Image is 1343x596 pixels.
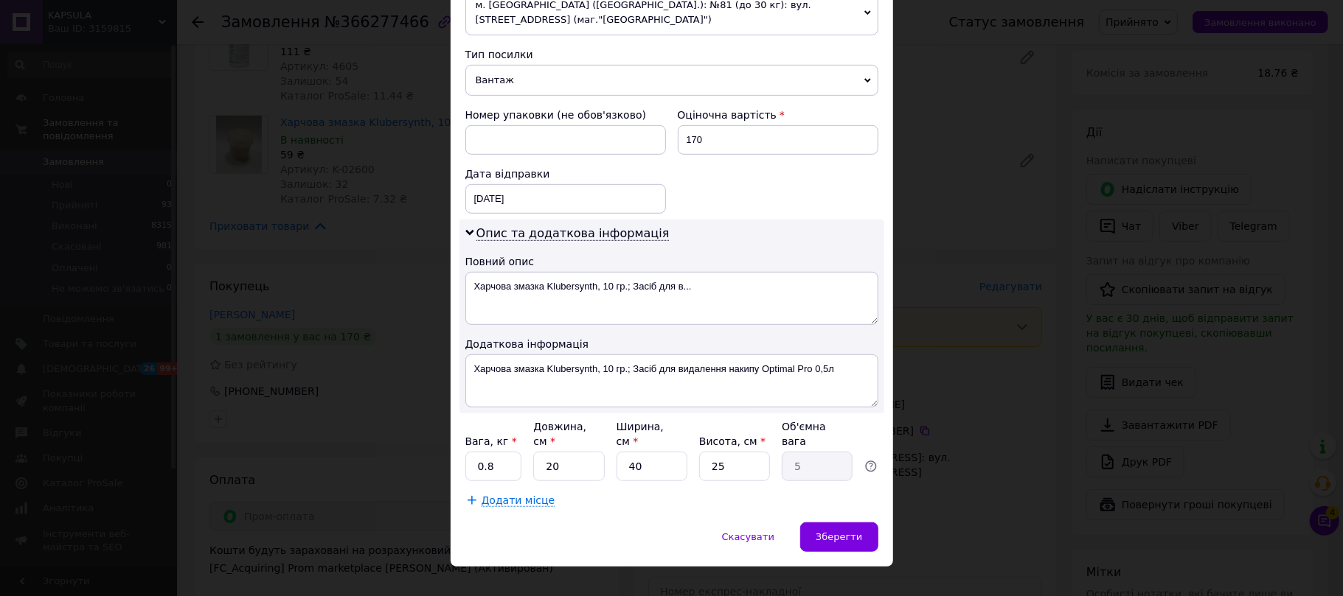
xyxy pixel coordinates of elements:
[465,108,666,122] div: Номер упаковки (не обов'язково)
[465,166,666,181] div: Дата відправки
[465,354,878,407] textarea: Харчова змазка Klubersynth, 10 гр.; Засіб для видалення накипу Optimal Pro 0,5л
[465,254,878,269] div: Повний опис
[617,421,664,447] label: Ширина, см
[465,435,517,447] label: Вага, кг
[482,494,555,507] span: Додати місце
[465,337,878,351] div: Додаткова інформація
[722,531,774,542] span: Скасувати
[476,226,670,241] span: Опис та додаткова інформація
[678,108,878,122] div: Оціночна вартість
[465,272,878,325] textarea: Харчова змазка Klubersynth, 10 гр.; Засіб для в...
[465,49,533,60] span: Тип посилки
[465,65,878,96] span: Вантаж
[699,435,766,447] label: Висота, см
[782,419,853,449] div: Об'ємна вага
[533,421,586,447] label: Довжина, см
[816,531,862,542] span: Зберегти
